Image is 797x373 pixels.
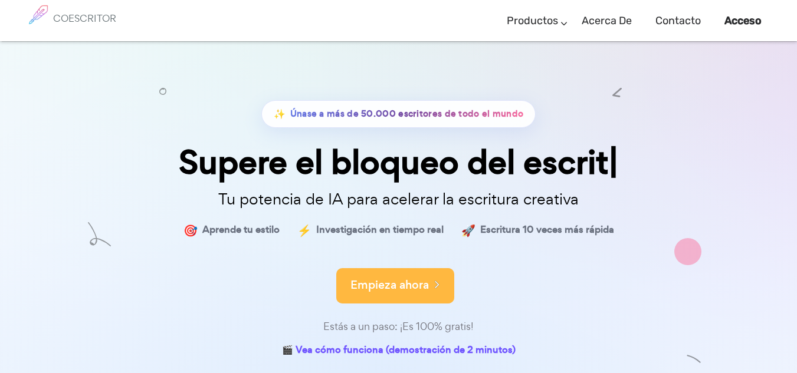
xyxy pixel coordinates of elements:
[350,277,429,293] font: Empieza ahora
[582,4,632,38] a: Acerca de
[290,107,524,120] font: Únase a más de 50.000 escritores de todo el mundo
[461,222,475,238] font: 🚀
[202,223,280,236] font: Aprende tu estilo
[104,146,694,179] div: Supere el bloqueo del escrit
[88,223,111,247] img: forma
[316,223,444,236] font: Investigación en tiempo real
[336,268,454,303] button: Empieza ahora
[183,222,198,238] font: 🎯
[655,14,701,27] font: Contacto
[655,4,701,38] a: Contacto
[323,319,474,333] font: Estás a un paso: ¡Es 100% gratis!
[282,343,516,357] font: 🎬 Vea cómo funciona (demostración de 2 minutos)
[507,14,558,27] font: Productos
[282,342,516,360] a: 🎬 Vea cómo funciona (demostración de 2 minutos)
[687,352,701,367] img: forma
[507,4,558,38] a: Productos
[53,12,116,25] font: COESCRITOR
[218,189,579,209] font: Tu potencia de IA para acelerar la escritura creativa
[724,4,762,38] a: Acceso
[297,222,311,238] font: ⚡
[274,107,286,120] font: ✨
[582,14,632,27] font: Acerca de
[480,223,614,236] font: Escritura 10 veces más rápida
[724,14,762,27] font: Acceso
